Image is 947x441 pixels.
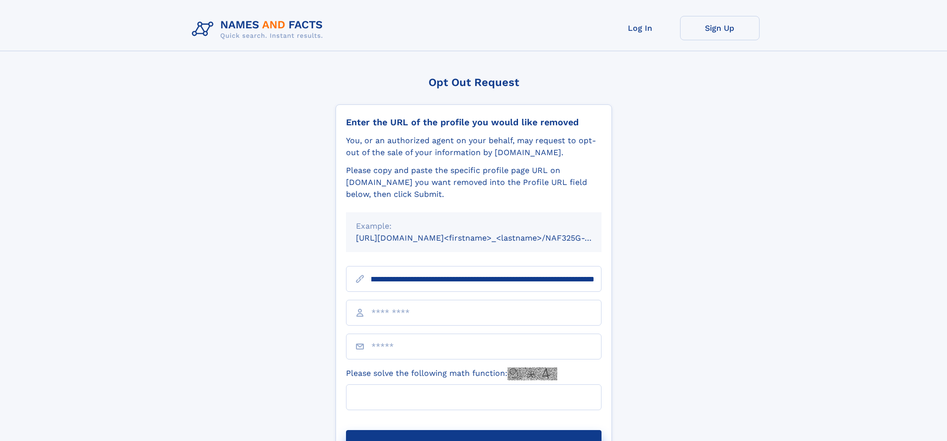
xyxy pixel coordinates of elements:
[356,233,620,243] small: [URL][DOMAIN_NAME]<firstname>_<lastname>/NAF325G-xxxxxxxx
[346,367,557,380] label: Please solve the following math function:
[346,135,602,159] div: You, or an authorized agent on your behalf, may request to opt-out of the sale of your informatio...
[356,220,592,232] div: Example:
[188,16,331,43] img: Logo Names and Facts
[346,117,602,128] div: Enter the URL of the profile you would like removed
[680,16,760,40] a: Sign Up
[346,165,602,200] div: Please copy and paste the specific profile page URL on [DOMAIN_NAME] you want removed into the Pr...
[336,76,612,88] div: Opt Out Request
[601,16,680,40] a: Log In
